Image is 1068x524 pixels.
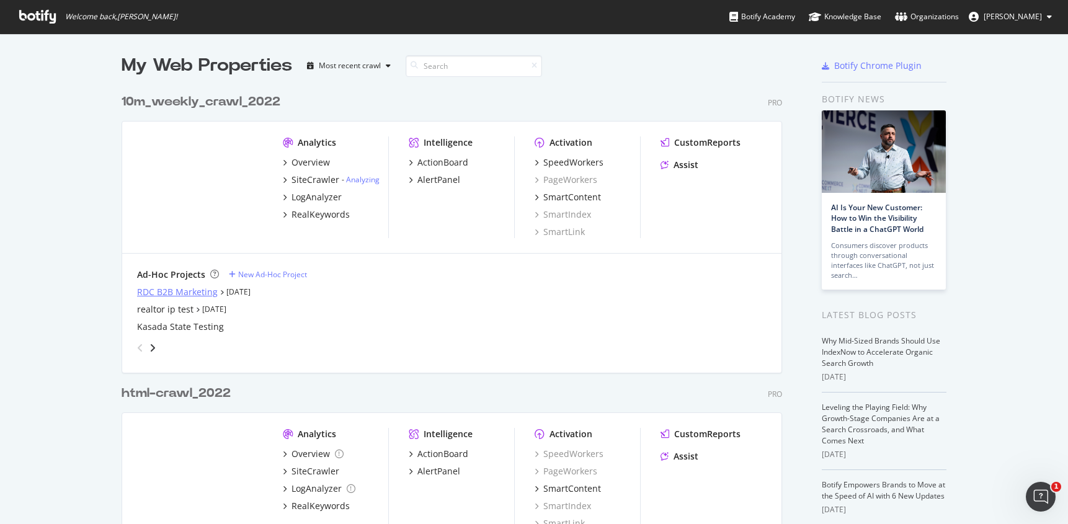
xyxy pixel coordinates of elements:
[895,11,959,23] div: Organizations
[543,156,603,169] div: SpeedWorkers
[409,156,468,169] a: ActionBoard
[822,479,945,501] a: Botify Empowers Brands to Move at the Speed of AI with 6 New Updates
[535,191,601,203] a: SmartContent
[342,174,380,185] div: -
[809,11,881,23] div: Knowledge Base
[122,384,236,402] a: html-crawl_2022
[283,191,342,203] a: LogAnalyzer
[768,97,782,108] div: Pro
[283,174,380,186] a: SiteCrawler- Analyzing
[831,241,937,280] div: Consumers discover products through conversational interfaces like ChatGPT, not just search…
[226,286,251,297] a: [DATE]
[283,482,355,495] a: LogAnalyzer
[291,500,350,512] div: RealKeywords
[283,208,350,221] a: RealKeywords
[122,53,292,78] div: My Web Properties
[674,428,741,440] div: CustomReports
[406,55,542,77] input: Search
[1026,482,1056,512] iframe: Intercom live chat
[137,269,205,281] div: Ad-Hoc Projects
[229,269,307,280] a: New Ad-Hoc Project
[409,174,460,186] a: AlertPanel
[822,504,946,515] div: [DATE]
[822,60,922,72] a: Botify Chrome Plugin
[132,338,148,358] div: angle-left
[535,465,597,477] a: PageWorkers
[302,56,396,76] button: Most recent crawl
[424,136,473,149] div: Intelligence
[417,174,460,186] div: AlertPanel
[984,11,1042,22] span: Demetra Atsaloglou
[822,449,946,460] div: [DATE]
[298,136,336,149] div: Analytics
[822,402,940,446] a: Leveling the Playing Field: Why Growth-Stage Companies Are at a Search Crossroads, and What Comes...
[298,428,336,440] div: Analytics
[122,93,280,111] div: 10m_weekly_crawl_2022
[535,448,603,460] a: SpeedWorkers
[729,11,795,23] div: Botify Academy
[291,482,342,495] div: LogAnalyzer
[831,202,923,234] a: AI Is Your New Customer: How to Win the Visibility Battle in a ChatGPT World
[535,156,603,169] a: SpeedWorkers
[1051,482,1061,492] span: 1
[283,156,330,169] a: Overview
[283,465,339,477] a: SiteCrawler
[137,136,263,237] img: realtor.com
[417,465,460,477] div: AlertPanel
[674,159,698,171] div: Assist
[768,389,782,399] div: Pro
[822,92,946,106] div: Botify news
[346,174,380,185] a: Analyzing
[535,208,591,221] a: SmartIndex
[417,448,468,460] div: ActionBoard
[409,465,460,477] a: AlertPanel
[834,60,922,72] div: Botify Chrome Plugin
[291,174,339,186] div: SiteCrawler
[550,136,592,149] div: Activation
[550,428,592,440] div: Activation
[122,93,285,111] a: 10m_weekly_crawl_2022
[535,226,585,238] a: SmartLink
[661,428,741,440] a: CustomReports
[291,208,350,221] div: RealKeywords
[137,321,224,333] a: Kasada State Testing
[291,156,330,169] div: Overview
[137,286,218,298] a: RDC B2B Marketing
[137,303,194,316] a: realtor ip test
[535,174,597,186] a: PageWorkers
[822,308,946,322] div: Latest Blog Posts
[319,62,381,69] div: Most recent crawl
[424,428,473,440] div: Intelligence
[291,448,330,460] div: Overview
[674,136,741,149] div: CustomReports
[291,465,339,477] div: SiteCrawler
[959,7,1062,27] button: [PERSON_NAME]
[674,450,698,463] div: Assist
[283,448,344,460] a: Overview
[543,191,601,203] div: SmartContent
[65,12,177,22] span: Welcome back, [PERSON_NAME] !
[202,304,226,314] a: [DATE]
[822,335,940,368] a: Why Mid-Sized Brands Should Use IndexNow to Accelerate Organic Search Growth
[238,269,307,280] div: New Ad-Hoc Project
[417,156,468,169] div: ActionBoard
[535,482,601,495] a: SmartContent
[543,482,601,495] div: SmartContent
[122,384,231,402] div: html-crawl_2022
[661,159,698,171] a: Assist
[535,500,591,512] a: SmartIndex
[283,500,350,512] a: RealKeywords
[822,110,946,193] img: AI Is Your New Customer: How to Win the Visibility Battle in a ChatGPT World
[661,136,741,149] a: CustomReports
[291,191,342,203] div: LogAnalyzer
[822,371,946,383] div: [DATE]
[148,342,157,354] div: angle-right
